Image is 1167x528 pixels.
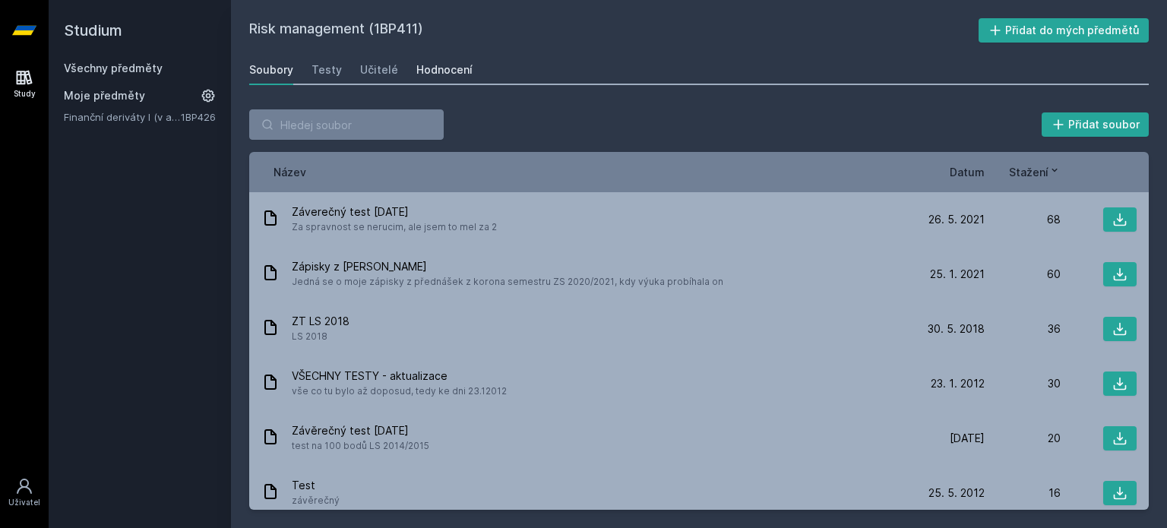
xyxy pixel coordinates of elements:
span: ZT LS 2018 [292,314,349,329]
input: Hledej soubor [249,109,444,140]
div: Study [14,88,36,100]
a: Uživatel [3,470,46,516]
div: 68 [985,212,1061,227]
button: Přidat do mých předmětů [979,18,1150,43]
span: Stažení [1009,164,1048,180]
span: Za spravnost se nerucim, ale jsem to mel za 2 [292,220,497,235]
span: Závěrečný test [DATE] [292,423,429,438]
button: Přidat soubor [1042,112,1150,137]
span: vše co tu bylo až doposud, tedy ke dni 23.12012 [292,384,507,399]
span: Jedná se o moje zápisky z přednášek z korona semestru ZS 2020/2021, kdy výuka probíhala on [292,274,723,289]
div: 60 [985,267,1061,282]
a: Testy [312,55,342,85]
span: VŠECHNY TESTY - aktualizace [292,368,507,384]
span: LS 2018 [292,329,349,344]
div: Soubory [249,62,293,77]
a: Finanční deriváty I (v angličtině) [64,109,181,125]
span: Zápisky z [PERSON_NAME] [292,259,723,274]
span: Moje předměty [64,88,145,103]
span: 25. 5. 2012 [928,485,985,501]
span: Test [292,478,340,493]
span: 26. 5. 2021 [928,212,985,227]
span: [DATE] [950,431,985,446]
button: Datum [950,164,985,180]
a: Hodnocení [416,55,473,85]
div: Testy [312,62,342,77]
span: 25. 1. 2021 [930,267,985,282]
div: 20 [985,431,1061,446]
div: 36 [985,321,1061,337]
a: Soubory [249,55,293,85]
a: Učitelé [360,55,398,85]
a: 1BP426 [181,111,216,123]
span: test na 100 bodů LS 2014/2015 [292,438,429,454]
a: Study [3,61,46,107]
div: Uživatel [8,497,40,508]
button: Název [274,164,306,180]
div: 30 [985,376,1061,391]
div: 16 [985,485,1061,501]
span: 23. 1. 2012 [931,376,985,391]
span: Záverečný test [DATE] [292,204,497,220]
div: Hodnocení [416,62,473,77]
h2: Risk management (1BP411) [249,18,979,43]
span: závěrečný [292,493,340,508]
button: Stažení [1009,164,1061,180]
div: Učitelé [360,62,398,77]
span: 30. 5. 2018 [928,321,985,337]
a: Všechny předměty [64,62,163,74]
